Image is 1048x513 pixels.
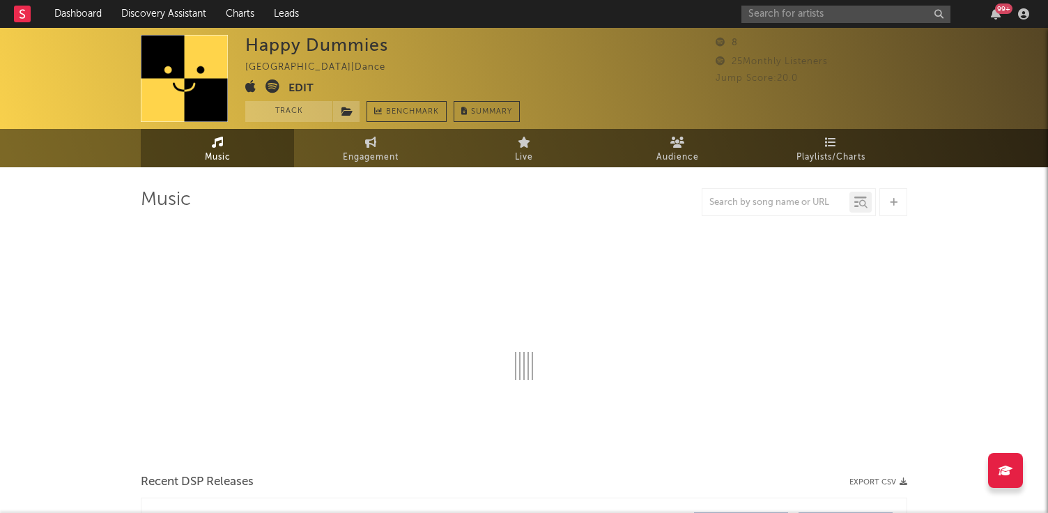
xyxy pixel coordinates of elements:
[716,57,828,66] span: 25 Monthly Listeners
[656,149,699,166] span: Audience
[454,101,520,122] button: Summary
[754,129,907,167] a: Playlists/Charts
[141,129,294,167] a: Music
[386,104,439,121] span: Benchmark
[367,101,447,122] a: Benchmark
[995,3,1012,14] div: 99 +
[716,74,798,83] span: Jump Score: 20.0
[849,478,907,487] button: Export CSV
[796,149,865,166] span: Playlists/Charts
[245,35,388,55] div: Happy Dummies
[141,474,254,491] span: Recent DSP Releases
[245,59,401,76] div: [GEOGRAPHIC_DATA] | Dance
[343,149,399,166] span: Engagement
[294,129,447,167] a: Engagement
[205,149,231,166] span: Music
[245,101,332,122] button: Track
[601,129,754,167] a: Audience
[716,38,738,47] span: 8
[991,8,1001,20] button: 99+
[471,108,512,116] span: Summary
[741,6,950,23] input: Search for artists
[702,197,849,208] input: Search by song name or URL
[447,129,601,167] a: Live
[288,79,314,97] button: Edit
[515,149,533,166] span: Live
